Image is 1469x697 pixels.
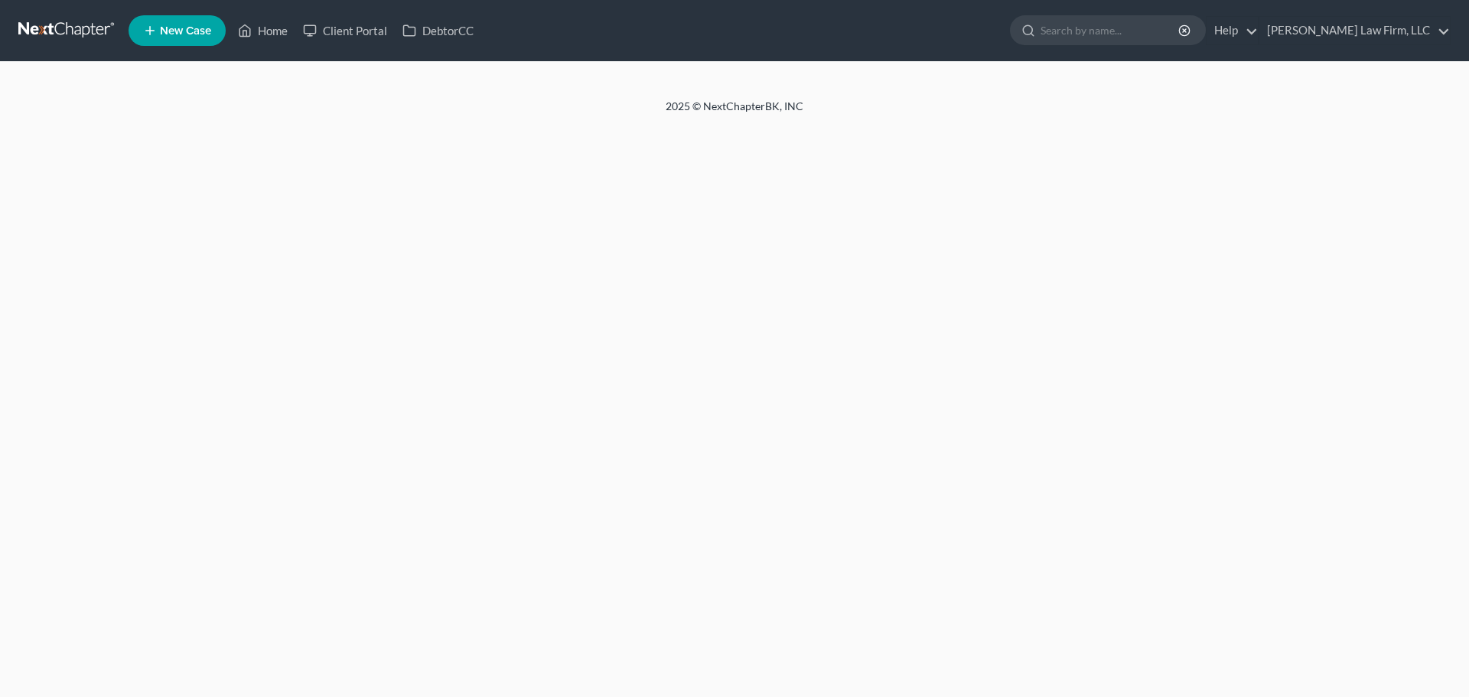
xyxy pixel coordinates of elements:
a: DebtorCC [395,17,481,44]
span: New Case [160,25,211,37]
a: Home [230,17,295,44]
a: [PERSON_NAME] Law Firm, LLC [1259,17,1450,44]
input: Search by name... [1041,16,1181,44]
div: 2025 © NextChapterBK, INC [298,99,1171,126]
a: Client Portal [295,17,395,44]
a: Help [1207,17,1258,44]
